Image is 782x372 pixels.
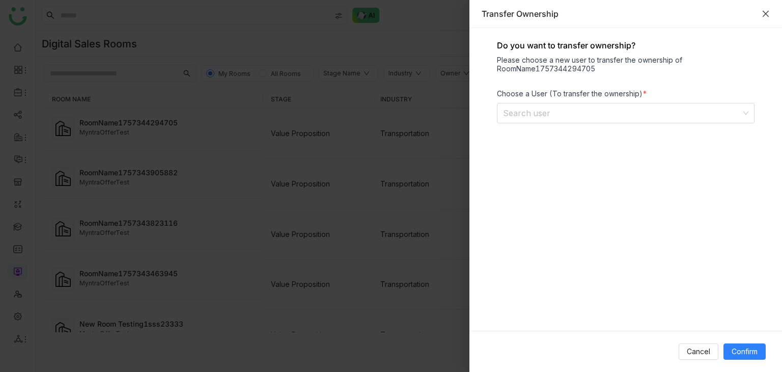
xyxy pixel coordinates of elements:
[482,8,757,19] div: Transfer Ownership
[497,40,755,50] div: Do you want to transfer ownership?
[762,10,770,18] button: Close
[679,343,718,360] button: Cancel
[687,346,710,357] span: Cancel
[497,89,755,98] div: Choose a User (To transfer the ownership)
[723,343,766,360] button: Confirm
[497,56,755,73] div: Please choose a new user to transfer the ownership of RoomName1757344294705
[732,346,758,357] span: Confirm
